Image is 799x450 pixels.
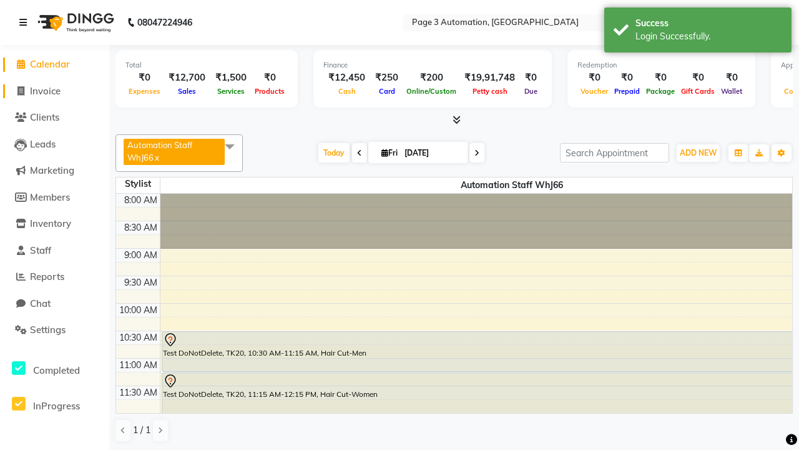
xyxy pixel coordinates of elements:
span: Today [318,143,350,162]
span: Clients [30,111,59,123]
div: Redemption [577,60,745,71]
div: ₹0 [718,71,745,85]
span: Due [521,87,541,96]
span: Members [30,191,70,203]
div: Login Successfully. [635,30,782,43]
div: ₹0 [611,71,643,85]
a: Members [3,191,106,205]
div: ₹0 [577,71,611,85]
a: Settings [3,323,106,337]
a: Inventory [3,217,106,231]
a: Clients [3,111,106,125]
div: 8:30 AM [122,221,160,234]
div: 8:00 AM [122,194,160,207]
span: Services [214,87,248,96]
b: 08047224946 [137,5,192,40]
span: Automation Staff WhJ66 [127,140,192,162]
span: Online/Custom [403,87,459,96]
img: logo [32,5,117,40]
span: Reports [30,271,64,282]
div: ₹200 [403,71,459,85]
div: ₹0 [643,71,678,85]
span: Petty cash [469,87,511,96]
input: 2025-10-03 [401,144,463,162]
span: Marketing [30,164,74,176]
span: Wallet [718,87,745,96]
div: ₹0 [678,71,718,85]
div: Stylist [116,177,160,191]
div: ₹12,700 [164,71,210,85]
span: Calendar [30,58,70,70]
span: Voucher [577,87,611,96]
div: Success [635,17,782,30]
span: Products [252,87,288,96]
span: Package [643,87,678,96]
a: Reports [3,270,106,284]
span: Completed [33,364,80,376]
a: x [154,152,159,162]
span: Leads [30,138,56,150]
span: Invoice [30,85,61,97]
div: ₹19,91,748 [459,71,520,85]
div: 9:30 AM [122,276,160,289]
span: InProgress [33,400,80,412]
span: ADD NEW [680,148,717,157]
div: 10:30 AM [117,331,160,344]
div: ₹1,500 [210,71,252,85]
span: Prepaid [611,87,643,96]
input: Search Appointment [560,143,669,162]
a: Leads [3,137,106,152]
span: Card [376,87,398,96]
div: 10:00 AM [117,304,160,317]
a: Staff [3,244,106,258]
span: Sales [175,87,199,96]
span: Settings [30,324,66,336]
span: Gift Cards [678,87,718,96]
span: Fri [378,148,401,157]
div: ₹12,450 [323,71,370,85]
a: Chat [3,297,106,311]
a: Marketing [3,164,106,178]
div: 11:30 AM [117,386,160,399]
div: Finance [323,60,542,71]
a: Invoice [3,84,106,99]
span: Staff [30,244,51,256]
span: Cash [335,87,359,96]
span: 1 / 1 [133,424,150,437]
a: Calendar [3,57,106,72]
div: ₹250 [370,71,403,85]
div: 11:00 AM [117,359,160,372]
span: Expenses [125,87,164,96]
div: ₹0 [252,71,288,85]
div: Total [125,60,288,71]
div: 9:00 AM [122,249,160,262]
div: ₹0 [125,71,164,85]
span: Inventory [30,217,71,229]
span: Chat [30,297,51,309]
button: ADD NEW [677,144,720,162]
div: ₹0 [520,71,542,85]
